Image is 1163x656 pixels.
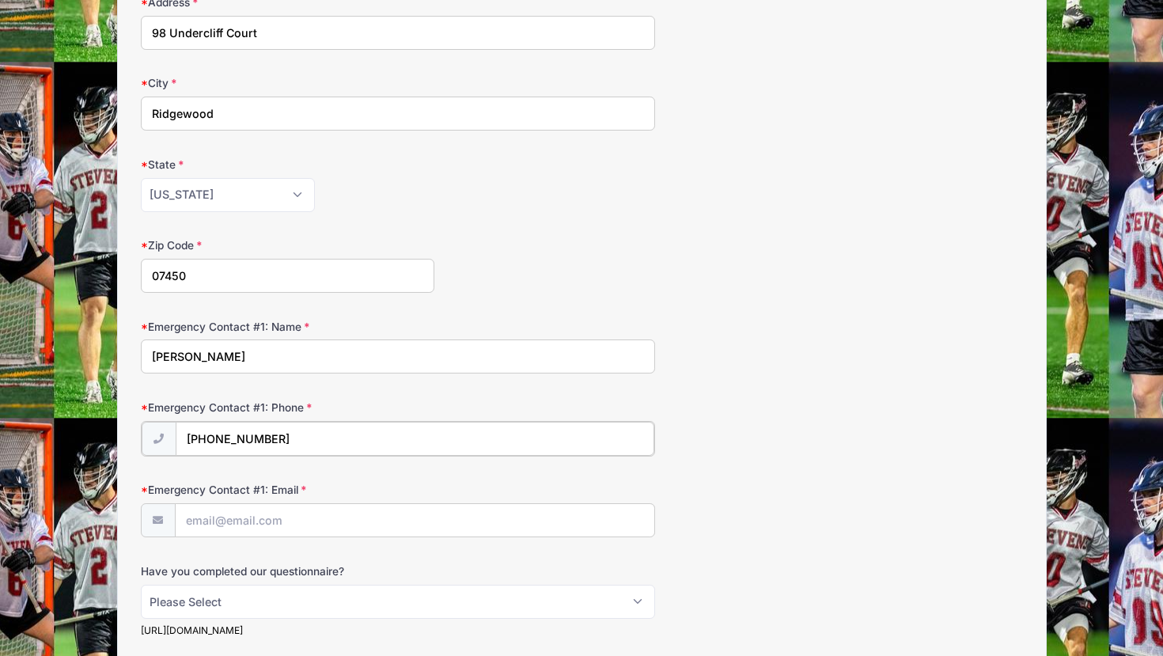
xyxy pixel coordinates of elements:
label: Emergency Contact #1: Name [141,319,435,335]
label: City [141,75,435,91]
label: Zip Code [141,237,435,253]
label: Have you completed our questionnaire? [141,563,435,579]
input: email@email.com [175,503,655,537]
label: Emergency Contact #1: Phone [141,400,435,415]
input: xxxxx [141,259,435,293]
label: State [141,157,435,173]
label: Emergency Contact #1: Email [141,482,435,498]
input: (xxx) xxx-xxxx [176,422,654,456]
div: [URL][DOMAIN_NAME] [141,624,655,638]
